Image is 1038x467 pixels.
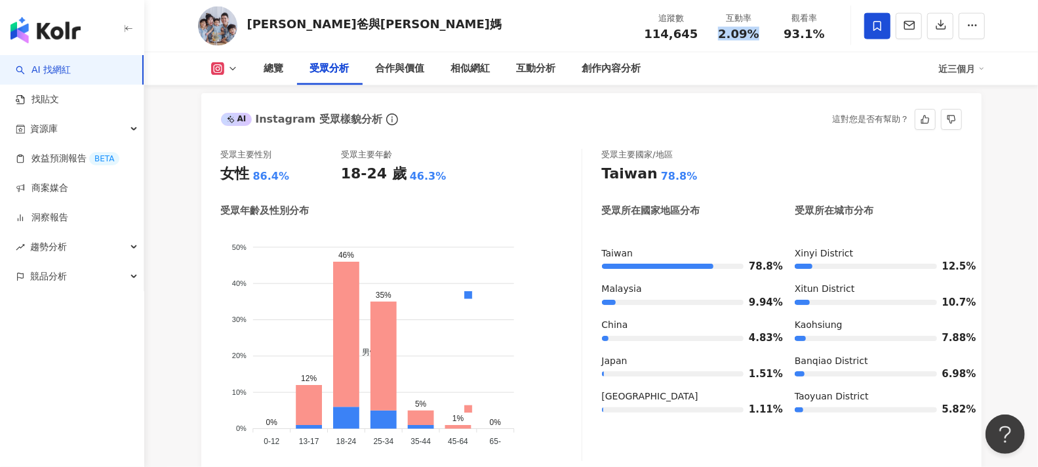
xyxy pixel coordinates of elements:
[942,298,962,308] span: 10.7%
[231,279,246,287] tspan: 40%
[448,437,468,447] tspan: 45-64
[749,262,769,272] span: 78.8%
[384,112,400,127] span: info-circle
[30,114,58,144] span: 資源庫
[16,211,68,224] a: 洞察報告
[373,437,393,447] tspan: 25-34
[236,425,247,433] tspan: 0%
[602,247,769,260] div: Taiwan
[221,164,250,184] div: 女性
[376,61,425,77] div: 合作與價值
[410,437,431,447] tspan: 35-44
[353,348,378,357] span: 男性
[16,64,71,77] a: searchAI 找網紅
[939,58,985,79] div: 近三個月
[231,315,246,323] tspan: 30%
[645,27,698,41] span: 114,645
[264,437,279,447] tspan: 0-12
[16,182,68,195] a: 商案媒合
[221,204,309,218] div: 受眾年齡及性別分布
[16,93,59,106] a: 找貼文
[198,7,237,46] img: KOL Avatar
[795,319,962,332] div: Kaohsiung
[490,437,501,447] tspan: 65-
[16,152,119,165] a: 效益預測報告BETA
[795,283,962,296] div: Xitun District
[795,204,873,218] div: 受眾所在城市分布
[749,405,769,415] span: 1.11%
[16,243,25,252] span: rise
[714,12,764,25] div: 互動率
[602,390,769,403] div: [GEOGRAPHIC_DATA]
[942,405,962,415] span: 5.82%
[602,283,769,296] div: Malaysia
[718,28,759,41] span: 2.09%
[341,164,407,184] div: 18-24 歲
[749,369,769,379] span: 1.51%
[264,61,284,77] div: 總覽
[602,319,769,332] div: China
[221,149,272,161] div: 受眾主要性別
[247,16,502,32] div: [PERSON_NAME]爸與[PERSON_NAME]媽
[784,28,824,41] span: 93.1%
[942,333,962,343] span: 7.88%
[921,115,930,124] span: like
[221,112,382,127] div: Instagram 受眾樣貌分析
[602,355,769,368] div: Japan
[942,369,962,379] span: 6.98%
[231,388,246,396] tspan: 10%
[10,17,81,43] img: logo
[602,149,673,161] div: 受眾主要國家/地區
[833,110,909,129] div: 這對您是否有幫助？
[602,164,658,184] div: Taiwan
[661,169,698,184] div: 78.8%
[795,355,962,368] div: Banqiao District
[749,333,769,343] span: 4.83%
[795,390,962,403] div: Taoyuan District
[602,204,700,218] div: 受眾所在國家地區分布
[451,61,490,77] div: 相似網紅
[795,247,962,260] div: Xinyi District
[942,262,962,272] span: 12.5%
[299,437,319,447] tspan: 13-17
[517,61,556,77] div: 互動分析
[231,243,246,251] tspan: 50%
[253,169,290,184] div: 86.4%
[410,169,447,184] div: 46.3%
[221,113,252,126] div: AI
[780,12,829,25] div: 觀看率
[341,149,392,161] div: 受眾主要年齡
[986,415,1025,454] iframe: Help Scout Beacon - Open
[645,12,698,25] div: 追蹤數
[30,232,67,262] span: 趨勢分析
[336,437,357,447] tspan: 18-24
[231,352,246,360] tspan: 20%
[582,61,641,77] div: 創作內容分析
[310,61,349,77] div: 受眾分析
[30,262,67,291] span: 競品分析
[749,298,769,308] span: 9.94%
[947,115,956,124] span: dislike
